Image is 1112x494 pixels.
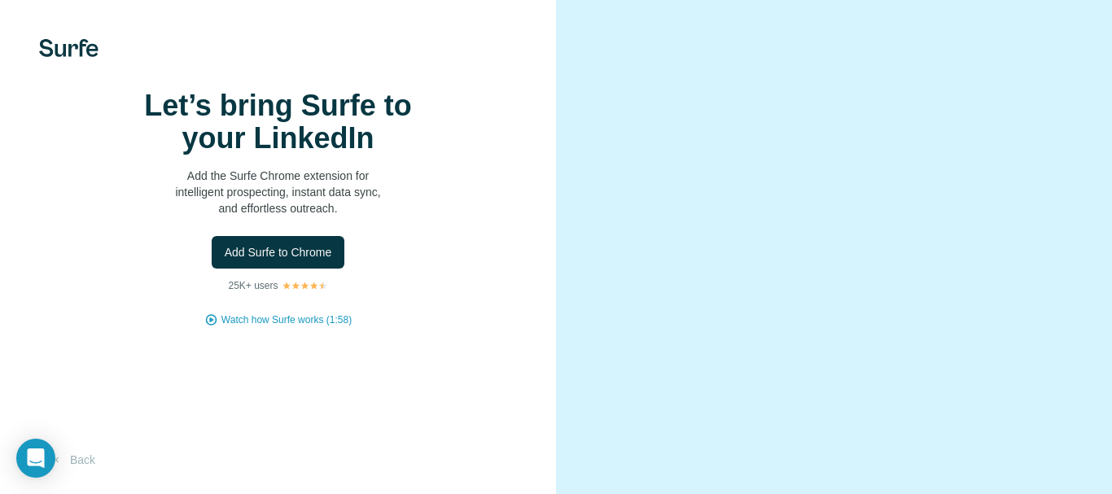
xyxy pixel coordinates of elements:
div: Open Intercom Messenger [16,439,55,478]
img: Surfe's logo [39,39,99,57]
button: Add Surfe to Chrome [212,236,345,269]
img: Rating Stars [282,281,328,291]
p: Add the Surfe Chrome extension for intelligent prospecting, instant data sync, and effortless out... [116,168,441,216]
p: 25K+ users [228,278,278,293]
span: Add Surfe to Chrome [225,244,332,260]
button: Watch how Surfe works (1:58) [221,313,352,327]
h1: Let’s bring Surfe to your LinkedIn [116,90,441,155]
button: Back [39,445,107,474]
